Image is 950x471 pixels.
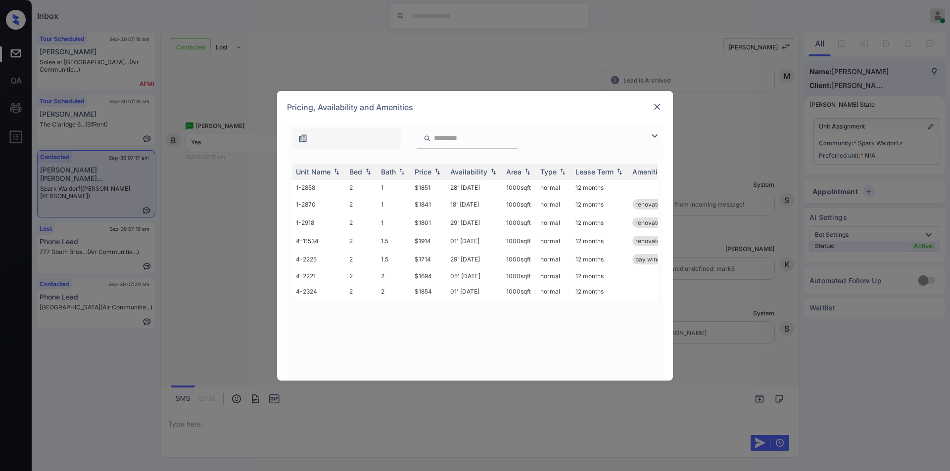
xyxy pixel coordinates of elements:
img: close [652,102,662,112]
span: renovated [635,201,664,208]
td: 2 [345,232,377,250]
td: 1-2870 [292,195,345,214]
img: sorting [332,168,341,175]
td: normal [536,268,571,284]
span: renovated [635,237,664,245]
div: Type [540,168,557,176]
td: $1851 [411,180,446,195]
td: 2 [345,214,377,232]
div: Unit Name [296,168,331,176]
td: 12 months [571,232,628,250]
div: Pricing, Availability and Amenities [277,91,673,124]
td: 1000 sqft [502,284,536,299]
td: 1000 sqft [502,214,536,232]
td: normal [536,195,571,214]
td: 12 months [571,268,628,284]
td: 2 [345,250,377,268]
img: sorting [488,168,498,175]
img: icon-zuma [649,130,661,142]
img: sorting [522,168,532,175]
span: renovated [635,219,664,226]
td: 01' [DATE] [446,232,502,250]
td: $1694 [411,268,446,284]
div: Area [506,168,522,176]
td: 2 [345,180,377,195]
td: 1000 sqft [502,232,536,250]
td: 4-2221 [292,268,345,284]
td: normal [536,180,571,195]
img: sorting [432,168,442,175]
td: 12 months [571,284,628,299]
td: $1714 [411,250,446,268]
span: bay window [635,256,669,263]
td: 1000 sqft [502,250,536,268]
td: normal [536,284,571,299]
td: 29' [DATE] [446,250,502,268]
div: Lease Term [575,168,614,176]
td: 4-2324 [292,284,345,299]
td: $1914 [411,232,446,250]
div: Bed [349,168,362,176]
td: normal [536,250,571,268]
div: Price [415,168,431,176]
td: $1801 [411,214,446,232]
div: Amenities [632,168,665,176]
td: 1-2918 [292,214,345,232]
img: sorting [615,168,624,175]
td: 1 [377,180,411,195]
td: 01' [DATE] [446,284,502,299]
td: 1.5 [377,232,411,250]
td: 1 [377,195,411,214]
td: 18' [DATE] [446,195,502,214]
td: 2 [345,284,377,299]
td: 4-11534 [292,232,345,250]
td: 4-2225 [292,250,345,268]
td: 2 [345,195,377,214]
td: 1000 sqft [502,180,536,195]
td: 2 [345,268,377,284]
td: 12 months [571,214,628,232]
td: $1841 [411,195,446,214]
td: 1.5 [377,250,411,268]
img: sorting [397,168,407,175]
td: 1-2858 [292,180,345,195]
td: 29' [DATE] [446,214,502,232]
img: sorting [363,168,373,175]
div: Bath [381,168,396,176]
td: normal [536,214,571,232]
img: icon-zuma [298,133,308,143]
td: 1000 sqft [502,195,536,214]
td: 12 months [571,250,628,268]
td: normal [536,232,571,250]
td: 2 [377,268,411,284]
img: icon-zuma [424,134,431,143]
td: 12 months [571,195,628,214]
td: $1854 [411,284,446,299]
div: Availability [450,168,487,176]
td: 1000 sqft [502,268,536,284]
td: 12 months [571,180,628,195]
td: 05' [DATE] [446,268,502,284]
img: sorting [558,168,568,175]
td: 1 [377,214,411,232]
td: 28' [DATE] [446,180,502,195]
td: 2 [377,284,411,299]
